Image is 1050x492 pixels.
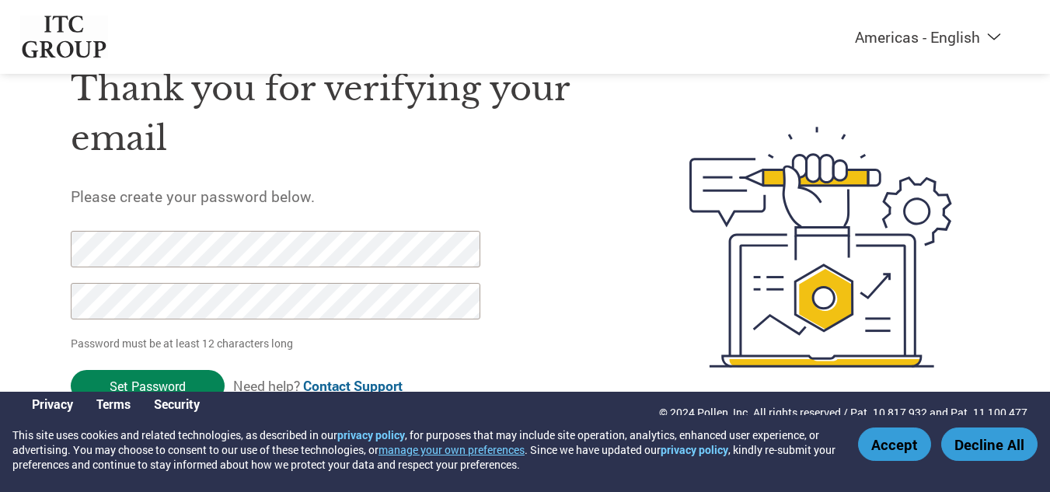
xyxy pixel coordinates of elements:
button: manage your own preferences [378,442,525,457]
h5: Please create your password below. [71,187,616,206]
h1: Thank you for verifying your email [71,64,616,164]
a: Contact Support [303,377,403,395]
input: Set Password [71,370,225,402]
p: © 2024 Pollen, Inc. All rights reserved / Pat. 10,817,932 and Pat. 11,100,477. [659,404,1031,420]
a: privacy policy [661,442,728,457]
a: privacy policy [337,427,405,442]
div: This site uses cookies and related technologies, as described in our , for purposes that may incl... [12,427,835,472]
a: Security [154,396,200,412]
span: Need help? [233,377,403,395]
a: Privacy [32,396,73,412]
button: Accept [858,427,931,461]
img: ITC Group [20,16,109,58]
button: Decline All [941,427,1038,461]
img: create-password [661,41,980,453]
p: Password must be at least 12 characters long [71,335,486,351]
a: Terms [96,396,131,412]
